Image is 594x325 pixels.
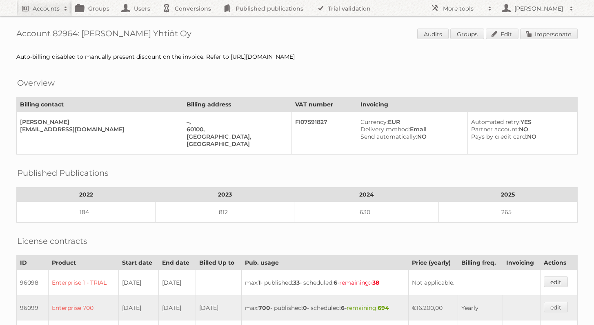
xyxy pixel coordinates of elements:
span: Currency: [360,118,388,126]
a: Audits [417,29,449,39]
td: 265 [438,202,577,223]
td: 630 [294,202,439,223]
th: Pub. usage [241,256,408,270]
span: Partner account: [471,126,519,133]
th: Invoicing [357,97,577,112]
td: [DATE] [159,295,196,321]
td: [DATE] [118,270,158,296]
div: EUR [360,118,461,126]
div: NO [471,133,571,140]
td: Not applicable. [408,270,540,296]
div: Email [360,126,461,133]
td: [DATE] [159,270,196,296]
td: 184 [17,202,156,223]
td: Enterprise 700 [48,295,118,321]
td: 96099 [17,295,49,321]
div: 60100, [187,126,285,133]
h2: [PERSON_NAME] [512,4,565,13]
h2: Accounts [33,4,60,13]
td: Yearly [458,295,503,321]
div: [EMAIL_ADDRESS][DOMAIN_NAME] [20,126,176,133]
div: Auto-billing disabled to manually present discount on the invoice. Refer to [URL][DOMAIN_NAME] [16,53,578,60]
strong: 6 [341,304,345,312]
td: max: - published: - scheduled: - [241,295,408,321]
strong: 694 [378,304,389,312]
th: 2024 [294,188,439,202]
div: [GEOGRAPHIC_DATA] [187,140,285,148]
th: Billing address [183,97,292,112]
td: [DATE] [196,295,241,321]
th: Billing contact [17,97,183,112]
th: VAT number [291,97,357,112]
div: [PERSON_NAME] [20,118,176,126]
a: Groups [450,29,484,39]
td: Enterprise 1 - TRIAL [48,270,118,296]
span: Pays by credit card: [471,133,527,140]
th: 2025 [438,188,577,202]
strong: 6 [334,279,337,286]
span: remaining: [339,279,379,286]
strong: 1 [258,279,260,286]
th: Billed Up to [196,256,241,270]
th: Product [48,256,118,270]
div: NO [471,126,571,133]
strong: -38 [370,279,379,286]
span: Automated retry: [471,118,521,126]
th: 2023 [156,188,294,202]
div: NO [360,133,461,140]
th: Start date [118,256,158,270]
td: 96098 [17,270,49,296]
td: [DATE] [118,295,158,321]
div: –, [187,118,285,126]
th: ID [17,256,49,270]
h1: Account 82964: [PERSON_NAME] Yhtiöt Oy [16,29,578,41]
th: 2022 [17,188,156,202]
h2: Overview [17,77,55,89]
a: edit [544,276,568,287]
span: remaining: [347,304,389,312]
th: Price (yearly) [408,256,458,270]
a: Edit [486,29,518,39]
strong: 700 [258,304,270,312]
th: Actions [541,256,578,270]
td: max: - published: - scheduled: - [241,270,408,296]
th: Invoicing [503,256,541,270]
td: 812 [156,202,294,223]
a: Impersonate [520,29,578,39]
th: Billing freq. [458,256,503,270]
strong: 0 [303,304,307,312]
td: FI07591827 [291,112,357,155]
strong: 33 [293,279,300,286]
h2: Published Publications [17,167,109,179]
h2: License contracts [17,235,87,247]
div: [GEOGRAPHIC_DATA], [187,133,285,140]
td: €16.200,00 [408,295,458,321]
a: edit [544,302,568,312]
div: YES [471,118,571,126]
span: Delivery method: [360,126,410,133]
h2: More tools [443,4,484,13]
span: Send automatically: [360,133,417,140]
th: End date [159,256,196,270]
